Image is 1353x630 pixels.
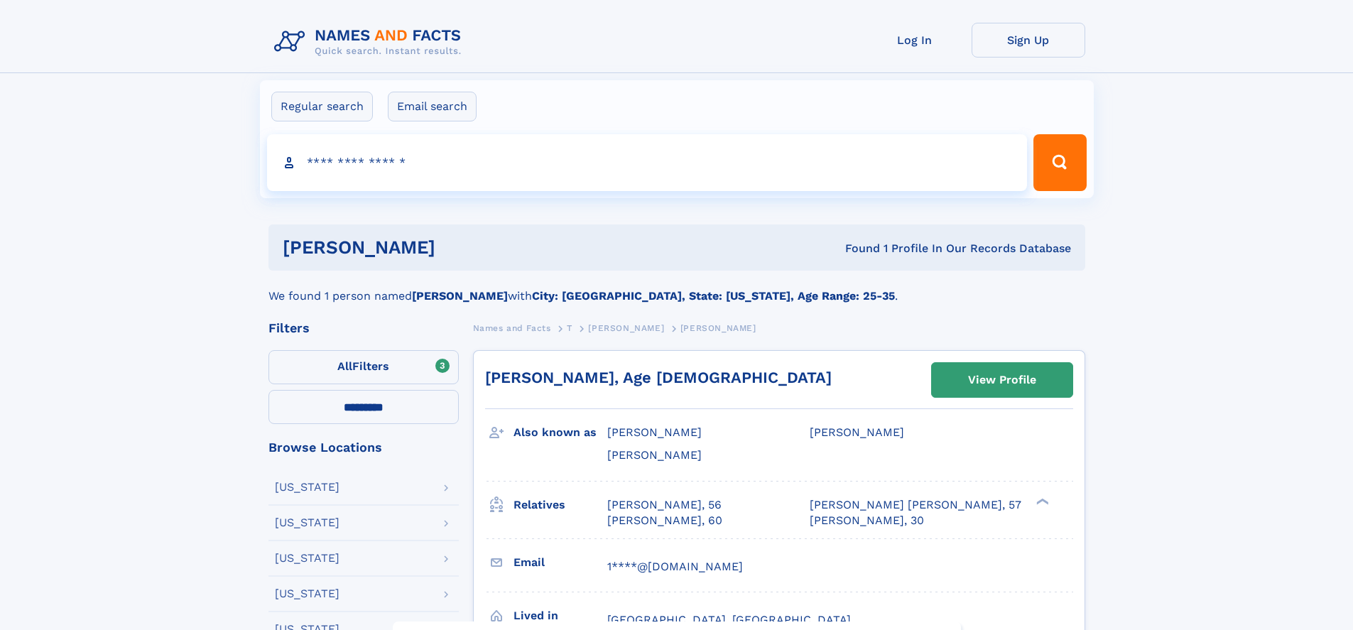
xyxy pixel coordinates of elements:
h3: Relatives [514,493,607,517]
b: [PERSON_NAME] [412,289,508,303]
a: Log In [858,23,972,58]
div: View Profile [968,364,1036,396]
div: Filters [268,322,459,335]
a: Names and Facts [473,319,551,337]
a: T [567,319,572,337]
div: [US_STATE] [275,517,339,528]
div: [US_STATE] [275,588,339,599]
input: search input [267,134,1028,191]
span: [PERSON_NAME] [810,425,904,439]
button: Search Button [1033,134,1086,191]
div: [US_STATE] [275,482,339,493]
span: [PERSON_NAME] [680,323,756,333]
h3: Lived in [514,604,607,628]
h3: Email [514,550,607,575]
div: ❯ [1033,496,1050,506]
a: [PERSON_NAME], 30 [810,513,924,528]
a: [PERSON_NAME], Age [DEMOGRAPHIC_DATA] [485,369,832,386]
div: Found 1 Profile In Our Records Database [640,241,1071,256]
span: All [337,359,352,373]
span: [PERSON_NAME] [607,425,702,439]
span: [PERSON_NAME] [588,323,664,333]
span: [GEOGRAPHIC_DATA], [GEOGRAPHIC_DATA] [607,613,851,626]
label: Regular search [271,92,373,121]
a: Sign Up [972,23,1085,58]
div: Browse Locations [268,441,459,454]
a: [PERSON_NAME], 60 [607,513,722,528]
label: Email search [388,92,477,121]
a: [PERSON_NAME] [588,319,664,337]
label: Filters [268,350,459,384]
img: Logo Names and Facts [268,23,473,61]
b: City: [GEOGRAPHIC_DATA], State: [US_STATE], Age Range: 25-35 [532,289,895,303]
a: [PERSON_NAME], 56 [607,497,722,513]
h1: [PERSON_NAME] [283,239,641,256]
span: [PERSON_NAME] [607,448,702,462]
div: We found 1 person named with . [268,271,1085,305]
span: T [567,323,572,333]
h3: Also known as [514,420,607,445]
a: [PERSON_NAME] [PERSON_NAME], 57 [810,497,1021,513]
div: [US_STATE] [275,553,339,564]
a: View Profile [932,363,1072,397]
